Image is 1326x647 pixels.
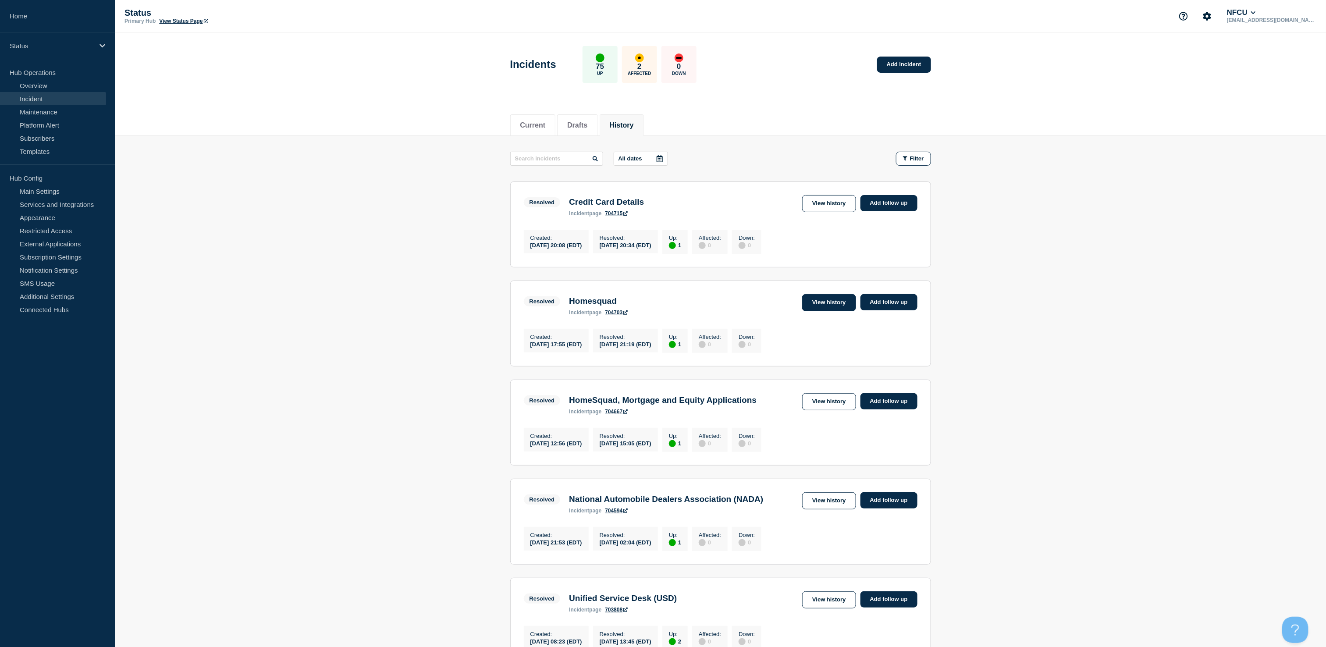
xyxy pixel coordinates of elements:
[637,62,641,71] p: 2
[605,607,628,613] a: 703808
[605,409,628,415] a: 704667
[524,494,561,505] span: Resolved
[877,57,931,73] a: Add incident
[530,433,582,439] p: Created :
[605,309,628,316] a: 704703
[530,532,582,538] p: Created :
[605,508,628,514] a: 704594
[675,53,683,62] div: down
[600,637,651,645] div: [DATE] 13:45 (EDT)
[910,155,924,162] span: Filter
[510,58,556,71] h1: Incidents
[699,532,721,538] p: Affected :
[124,18,156,24] p: Primary Hub
[699,631,721,637] p: Affected :
[567,121,587,129] button: Drafts
[569,309,601,316] p: page
[569,296,628,306] h3: Homesquad
[739,638,746,645] div: disabled
[569,309,589,316] span: incident
[510,152,603,166] input: Search incidents
[569,607,601,613] p: page
[896,152,931,166] button: Filter
[520,121,546,129] button: Current
[1174,7,1193,25] button: Support
[739,241,755,249] div: 0
[524,197,561,207] span: Resolved
[628,71,651,76] p: Affected
[669,440,676,447] div: up
[699,538,721,546] div: 0
[600,631,651,637] p: Resolved :
[569,594,677,603] h3: Unified Service Desk (USD)
[669,439,681,447] div: 1
[669,242,676,249] div: up
[669,532,681,538] p: Up :
[669,235,681,241] p: Up :
[739,433,755,439] p: Down :
[699,439,721,447] div: 0
[569,508,589,514] span: incident
[699,440,706,447] div: disabled
[699,334,721,340] p: Affected :
[600,532,651,538] p: Resolved :
[530,340,582,348] div: [DATE] 17:55 (EDT)
[600,334,651,340] p: Resolved :
[524,296,561,306] span: Resolved
[610,121,634,129] button: History
[530,538,582,546] div: [DATE] 21:53 (EDT)
[669,340,681,348] div: 1
[669,241,681,249] div: 1
[699,539,706,546] div: disabled
[699,637,721,645] div: 0
[569,508,601,514] p: page
[860,195,917,211] a: Add follow up
[860,492,917,508] a: Add follow up
[614,152,668,166] button: All dates
[699,241,721,249] div: 0
[1282,617,1308,643] iframe: Help Scout Beacon - Open
[619,155,642,162] p: All dates
[600,439,651,447] div: [DATE] 15:05 (EDT)
[699,433,721,439] p: Affected :
[530,631,582,637] p: Created :
[569,197,644,207] h3: Credit Card Details
[635,53,644,62] div: affected
[669,334,681,340] p: Up :
[739,439,755,447] div: 0
[597,71,603,76] p: Up
[860,591,917,608] a: Add follow up
[739,440,746,447] div: disabled
[596,53,604,62] div: up
[530,241,582,249] div: [DATE] 20:08 (EDT)
[524,594,561,604] span: Resolved
[739,532,755,538] p: Down :
[672,71,686,76] p: Down
[802,294,856,311] a: View history
[10,42,94,50] p: Status
[600,538,651,546] div: [DATE] 02:04 (EDT)
[569,409,589,415] span: incident
[739,637,755,645] div: 0
[530,439,582,447] div: [DATE] 12:56 (EDT)
[669,631,681,637] p: Up :
[739,631,755,637] p: Down :
[669,433,681,439] p: Up :
[699,340,721,348] div: 0
[569,494,763,504] h3: National Automobile Dealers Association (NADA)
[600,241,651,249] div: [DATE] 20:34 (EDT)
[600,340,651,348] div: [DATE] 21:19 (EDT)
[600,433,651,439] p: Resolved :
[524,395,561,405] span: Resolved
[569,607,589,613] span: incident
[699,235,721,241] p: Affected :
[860,294,917,310] a: Add follow up
[739,334,755,340] p: Down :
[1225,17,1316,23] p: [EMAIL_ADDRESS][DOMAIN_NAME]
[802,393,856,410] a: View history
[600,235,651,241] p: Resolved :
[739,341,746,348] div: disabled
[699,341,706,348] div: disabled
[569,210,589,217] span: incident
[802,591,856,608] a: View history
